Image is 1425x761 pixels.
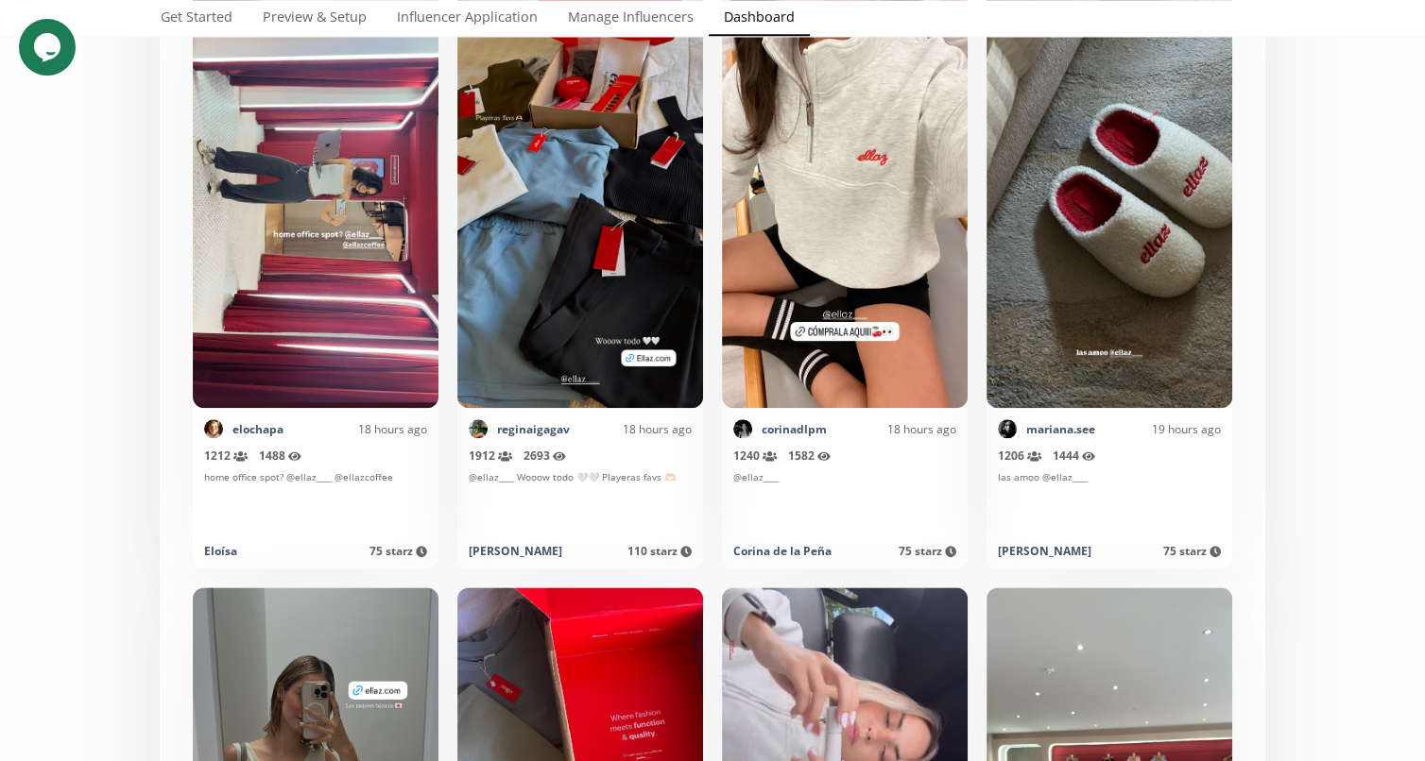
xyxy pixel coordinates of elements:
[998,448,1041,464] span: 1206
[369,543,427,559] span: 75 starz
[469,419,488,438] img: 458751010_2236429056691434_2027227966337657853_n.jpg
[762,421,827,437] a: corinadlpm
[524,448,566,464] span: 2693
[1163,543,1221,559] span: 75 starz
[204,470,427,532] div: home office spot? @ellaz____ @ellazcoffee
[827,421,956,437] div: 18 hours ago
[570,421,692,437] div: 18 hours ago
[204,543,237,559] div: Eloísa
[204,419,223,438] img: 474078401_961768818707126_2550382748028374380_n.jpg
[469,470,692,532] div: @ellaz____ Wooow todo 🤍🤍 Playeras favs 🫶🏻
[469,448,512,464] span: 1912
[998,543,1091,559] div: [PERSON_NAME]
[232,421,283,437] a: elochapa
[19,19,79,76] iframe: chat widget
[627,543,692,559] span: 110 starz
[469,543,562,559] div: [PERSON_NAME]
[998,470,1221,532] div: las amoo @ellaz____
[259,448,301,464] span: 1488
[283,421,427,437] div: 18 hours ago
[733,470,956,532] div: @ellaz____
[998,419,1017,438] img: 505436863_18509350087056668_7153518167795609619_n.jpg
[1026,421,1095,437] a: mariana.see
[1095,421,1221,437] div: 19 hours ago
[733,419,752,438] img: 503655346_18514091971046992_9049090307179150837_n.jpg
[497,421,570,437] a: reginaigagav
[899,543,956,559] span: 75 starz
[204,448,248,464] span: 1212
[733,448,777,464] span: 1240
[1053,448,1095,464] span: 1444
[733,543,832,559] div: Corina de la Peña
[788,448,831,464] span: 1582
